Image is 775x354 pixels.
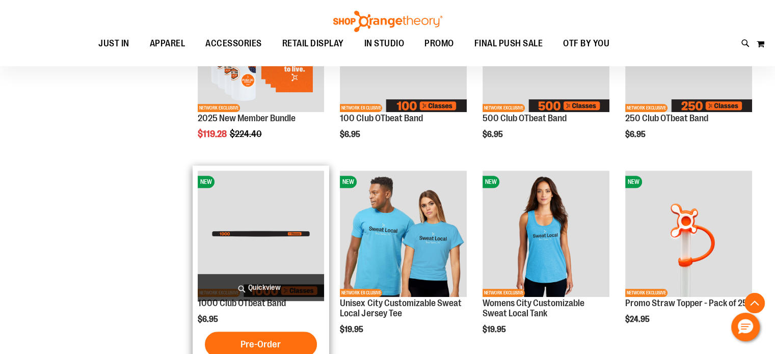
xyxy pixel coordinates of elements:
[483,113,567,123] a: 500 Club OTbeat Band
[625,113,708,123] a: 250 Club OTbeat Band
[414,32,464,56] a: PROMO
[150,32,185,55] span: APPAREL
[140,32,196,56] a: APPAREL
[282,32,344,55] span: RETAIL DISPLAY
[198,129,228,139] span: $119.28
[198,171,325,297] img: Image of 1000 Club OTbeat Band
[198,113,296,123] a: 2025 New Member Bundle
[474,32,543,55] span: FINAL PUSH SALE
[731,313,760,341] button: Hello, have a question? Let’s chat.
[483,104,525,112] span: NETWORK EXCLUSIVE
[625,315,651,324] span: $24.95
[483,289,525,297] span: NETWORK EXCLUSIVE
[354,32,415,56] a: IN STUDIO
[340,171,467,297] img: Unisex City Customizable Fine Jersey Tee
[340,104,382,112] span: NETWORK EXCLUSIVE
[240,339,281,350] span: Pre-Order
[563,32,609,55] span: OTF BY YOU
[340,113,422,123] a: 100 Club OTbeat Band
[553,32,620,56] a: OTF BY YOU
[483,171,609,299] a: City Customizable Perfect Racerback TankNEWNETWORK EXCLUSIVE
[198,315,220,324] span: $6.95
[230,129,263,139] span: $224.40
[205,32,262,55] span: ACCESSORIES
[340,289,382,297] span: NETWORK EXCLUSIVE
[198,274,325,301] a: Quickview
[483,325,507,334] span: $19.95
[625,176,642,188] span: NEW
[464,32,553,56] a: FINAL PUSH SALE
[625,130,647,139] span: $6.95
[424,32,454,55] span: PROMO
[340,171,467,299] a: Unisex City Customizable Fine Jersey TeeNEWNETWORK EXCLUSIVE
[98,32,129,55] span: JUST IN
[744,293,765,313] button: Back To Top
[625,171,752,299] a: Promo Straw Topper - Pack of 25NEWNETWORK EXCLUSIVE
[625,104,667,112] span: NETWORK EXCLUSIVE
[625,171,752,297] img: Promo Straw Topper - Pack of 25
[625,289,667,297] span: NETWORK EXCLUSIVE
[195,32,272,56] a: ACCESSORIES
[198,298,286,308] a: 1000 Club OTbeat Band
[340,176,357,188] span: NEW
[332,11,444,32] img: Shop Orangetheory
[198,104,240,112] span: NETWORK EXCLUSIVE
[483,298,584,318] a: Womens City Customizable Sweat Local Tank
[625,298,747,308] a: Promo Straw Topper - Pack of 25
[364,32,405,55] span: IN STUDIO
[483,176,499,188] span: NEW
[198,171,325,299] a: Image of 1000 Club OTbeat BandNEWNETWORK EXCLUSIVE
[88,32,140,55] a: JUST IN
[340,298,461,318] a: Unisex City Customizable Sweat Local Jersey Tee
[198,176,215,188] span: NEW
[272,32,354,56] a: RETAIL DISPLAY
[340,325,365,334] span: $19.95
[620,166,757,350] div: product
[340,130,362,139] span: $6.95
[483,171,609,297] img: City Customizable Perfect Racerback Tank
[483,130,504,139] span: $6.95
